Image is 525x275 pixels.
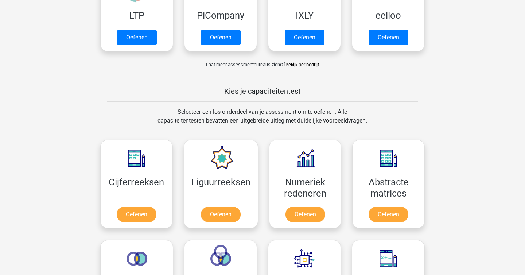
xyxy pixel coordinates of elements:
a: Oefenen [117,207,156,222]
a: Oefenen [369,207,408,222]
a: Oefenen [369,30,408,45]
div: Selecteer een los onderdeel van je assessment om te oefenen. Alle capaciteitentesten bevatten een... [151,108,374,134]
a: Oefenen [201,207,241,222]
span: Laat meer assessmentbureaus zien [206,62,280,67]
a: Oefenen [285,30,324,45]
a: Oefenen [285,207,325,222]
a: Oefenen [117,30,157,45]
h5: Kies je capaciteitentest [107,87,418,96]
a: Oefenen [201,30,241,45]
div: of [95,54,430,69]
a: Bekijk per bedrijf [285,62,319,67]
